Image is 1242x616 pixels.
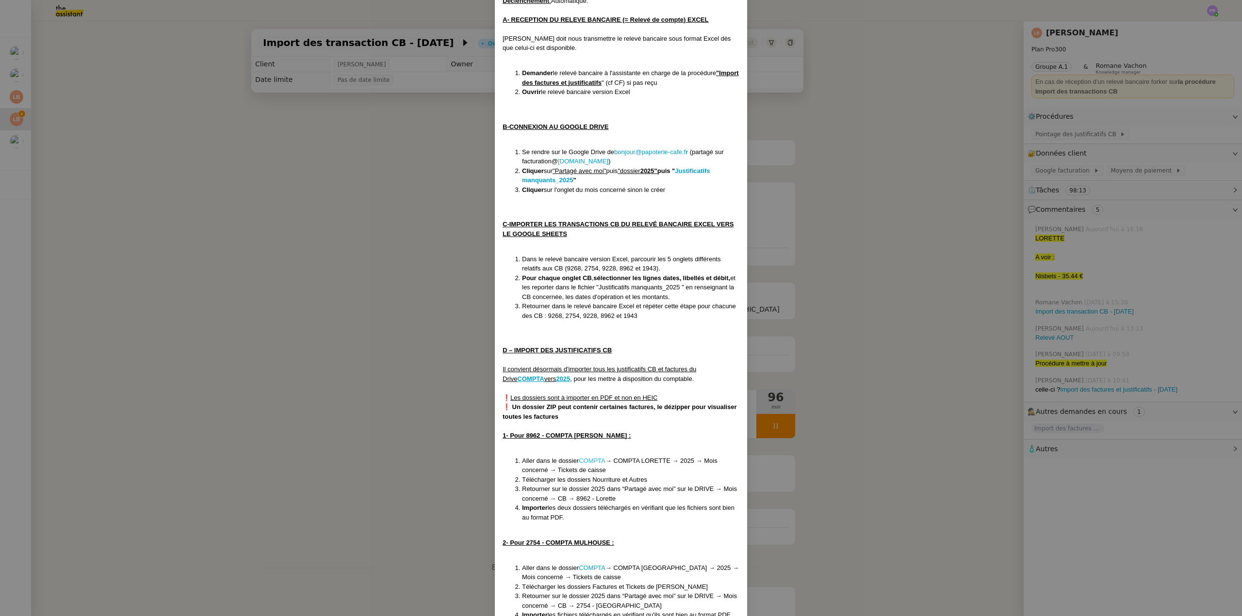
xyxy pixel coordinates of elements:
li: sur l'onglet du mois concerné sinon le créer [522,185,739,195]
li: le relevé bancaire version Excel [522,87,739,97]
u: vers [544,375,556,382]
a: COMPTA [579,564,605,571]
strong: ❗ Un dossier ZIP peut contenir certaines factures, le dézipper pour visualiser toutes les factures [503,403,736,420]
strong: Pour chaque onglet CB [522,274,592,282]
strong: Cliquer [522,186,544,193]
u: B-CONNEXION AU GOOGLE DRIVE [503,123,608,130]
li: Retourner sur le dossier 2025 dans “Partagé avec moi” sur le DRIVE → Mois concerné → CB → 8962 - ... [522,484,739,503]
u: "Import des factures et justificatifs [522,69,739,86]
u: 1- Pour 8962 - COMPTA [PERSON_NAME] : [503,432,631,439]
a: COMPTA [579,457,605,464]
li: Aller dans le dossier → COMPTA [GEOGRAPHIC_DATA] → 2025 → Mois concerné → Tickets de caisse [522,563,739,582]
div: [PERSON_NAME] doit nous transmettre le relevé bancaire sous format Excel dès que celui-ci est dis... [503,34,739,53]
a: [DOMAIN_NAME] [558,158,608,165]
strong: Importer [522,504,548,511]
u: 2025" [640,167,657,174]
a: bonjour@papoterie-cafe.fr [614,148,688,156]
li: le relevé bancaire à l'assistante en charge de la procédure " (cf CF) si pas reçu [522,68,739,87]
li: , et les reporter dans le fichier "Justificatifs manquants_2025 " en renseignant la CB concernée,... [522,273,739,302]
li: Dans le relevé bancaire version Excel, parcourir les 5 onglets différents relatifs aux CB (9268, ... [522,254,739,273]
strong: Demander [522,69,553,77]
strong: " [573,176,576,184]
li: Télécharger les dossiers Factures et Tickets de [PERSON_NAME] [522,582,739,592]
strong: puis " [640,167,675,174]
li: Se rendre sur le Google Drive de (partagé sur facturation@ ) [522,147,739,166]
li: sur puis [522,166,739,185]
u: Les dossiers sont à importer en PDF et non en HEIC [510,394,657,401]
a: 2025 [556,375,570,382]
u: 2- Pour 2754 - COMPTA MULHOUSE : [503,539,614,546]
li: Aller dans le dossier → COMPTA LORETTE → 2025 → Mois concerné → Tickets de caisse [522,456,739,475]
u: A- RECEPTION DU RELEVE BANCAIRE (= Relevé de compte) EXCEL [503,16,708,23]
u: C-IMPORTER LES TRANSACTIONS CB DU RELEVÉ BANCAIRE EXCEL VERS LE GOOGLE SHEETS [503,221,734,237]
li: Retourner dans le relevé bancaire Excel et répéter cette étape pour chacune des CB : 9268, 2754, ... [522,301,739,320]
u: D – IMPORT DES JUSTIFICATIFS CB [503,347,612,354]
div: , pour les mettre à disposition du comptable. [503,364,739,383]
li: Retourner sur le dossier 2025 dans “Partagé avec moi” sur le DRIVE → Mois concerné → CB → 2754 - ... [522,591,739,610]
strong: Ouvrir [522,88,541,95]
strong: Cliquer [522,167,544,174]
u: Il convient désormais d'importer tous les justificatifs CB et factures du Drive [503,365,696,382]
u: "Partagé avec moi" [553,167,606,174]
u: "dossier [618,167,640,174]
li: Télécharger les dossiers Nourriture et Autres [522,475,739,485]
strong: sélectionner les lignes dates, libellés et débit, [593,274,730,282]
a: COMPTA [517,375,544,382]
div: ❗ [503,393,739,403]
li: les deux dossiers téléchargés en vérifiant que les fichiers sont bien au format PDF. [522,503,739,522]
strong: r [686,148,688,156]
